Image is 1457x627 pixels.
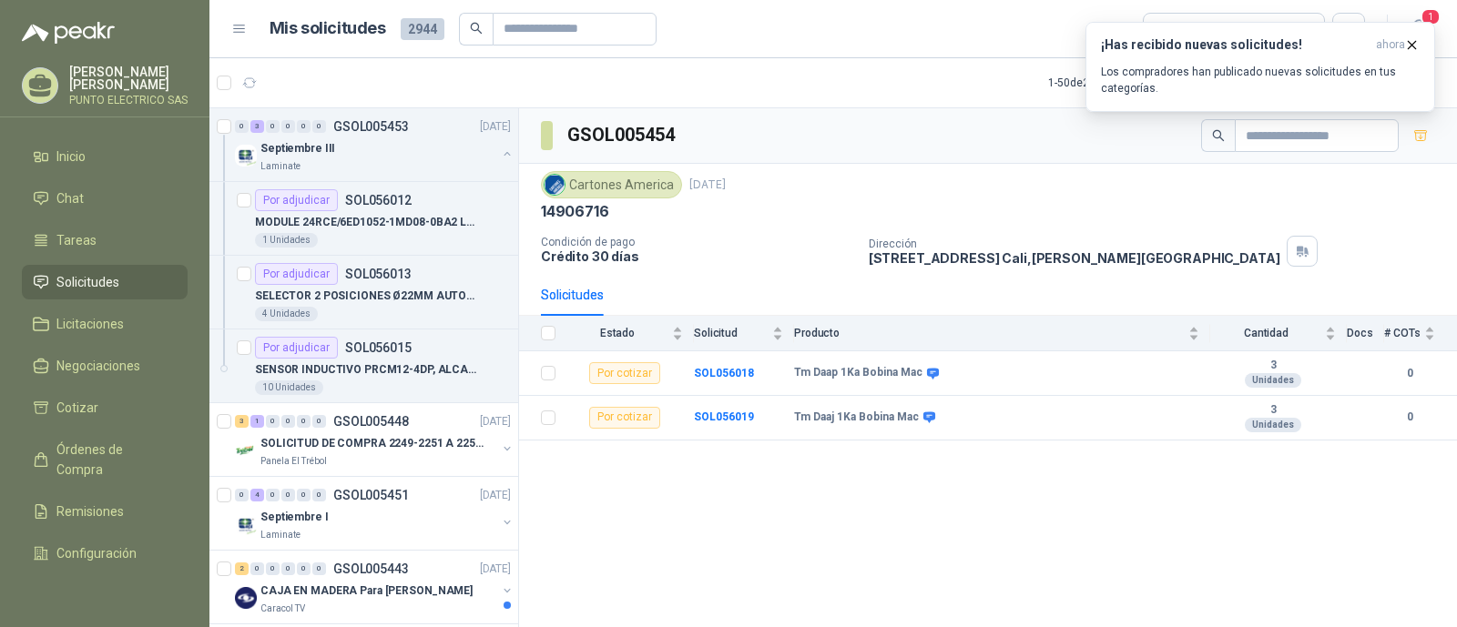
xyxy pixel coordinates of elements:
h1: Mis solicitudes [270,15,386,42]
p: GSOL005453 [333,120,409,133]
div: 0 [266,120,280,133]
div: 0 [297,415,311,428]
p: SOL056013 [345,268,412,280]
div: 0 [281,120,295,133]
p: Panela El Trébol [260,454,327,469]
span: 2944 [401,18,444,40]
th: Producto [794,316,1210,351]
span: Remisiones [56,501,124,521]
p: Laminate [260,528,301,542]
img: Logo peakr [22,22,115,44]
p: Dirección [869,238,1280,250]
p: SOLICITUD DE COMPRA 2249-2251 A 2256-2258 Y 2262 [260,435,487,452]
h3: GSOL005454 [567,121,678,149]
div: 0 [235,489,249,501]
div: 0 [281,489,295,501]
img: Company Logo [235,145,257,167]
img: Company Logo [235,513,257,535]
span: Chat [56,188,84,208]
span: Configuración [56,543,137,563]
span: Cantidad [1210,327,1321,339]
th: Solicitud [694,316,794,351]
a: Por adjudicarSOL056012MODULE 24RCE/6ED1052-1MD08-0BA2 LOGO1 Unidades [209,182,518,256]
span: Solicitudes [56,272,119,292]
a: Por adjudicarSOL056013SELECTOR 2 POSICIONES Ø22MM AUTONICS4 Unidades [209,256,518,329]
span: search [1212,129,1225,142]
p: MODULE 24RCE/6ED1052-1MD08-0BA2 LOGO [255,214,482,231]
p: GSOL005448 [333,415,409,428]
a: Licitaciones [22,307,188,341]
b: SOL056018 [694,367,754,379]
div: Unidades [1245,418,1301,432]
span: Cotizar [56,398,98,418]
a: 3 1 0 0 0 0 GSOL005448[DATE] Company LogoSOLICITUD DE COMPRA 2249-2251 A 2256-2258 Y 2262Panela E... [235,410,515,469]
div: 0 [312,562,326,575]
span: Negociaciones [56,356,140,376]
div: 0 [312,120,326,133]
a: Solicitudes [22,265,188,299]
div: 0 [297,562,311,575]
span: Producto [794,327,1185,339]
div: 0 [266,562,280,575]
p: Septiembre I [260,509,329,526]
p: [DATE] [480,118,511,136]
span: Solicitud [694,327,769,339]
div: Solicitudes [541,285,604,305]
b: Tm Daap 1Ka Bobina Mac [794,366,922,380]
p: SELECTOR 2 POSICIONES Ø22MM AUTONICS [255,288,482,305]
span: 1 [1421,8,1441,25]
span: Órdenes de Compra [56,440,170,480]
div: 0 [297,489,311,501]
div: Todas [1155,19,1193,39]
div: 0 [266,489,280,501]
b: 0 [1384,365,1435,382]
p: GSOL005451 [333,489,409,501]
p: Laminate [260,159,301,174]
div: Por cotizar [589,362,660,384]
b: 3 [1210,359,1336,373]
div: 2 [235,562,249,575]
span: Estado [566,327,668,339]
div: 0 [281,415,295,428]
div: 0 [250,562,264,575]
a: Por adjudicarSOL056015SENSOR INDUCTIVO PRCM12-4DP, ALCANCE 4MM10 Unidades [209,329,518,403]
b: 0 [1384,409,1435,426]
p: GSOL005443 [333,562,409,575]
b: SOL056019 [694,410,754,423]
h3: ¡Has recibido nuevas solicitudes! [1101,37,1369,53]
span: Licitaciones [56,314,124,334]
a: Remisiones [22,494,188,529]
p: Condición de pago [541,236,854,248]
div: Cartones America [541,171,682,198]
img: Company Logo [235,440,257,461]
p: [STREET_ADDRESS] Cali , [PERSON_NAME][GEOGRAPHIC_DATA] [869,250,1280,266]
a: Cotizar [22,390,188,425]
p: [DATE] [480,413,511,430]
p: [PERSON_NAME] [PERSON_NAME] [69,66,188,91]
div: 0 [297,120,311,133]
p: SENSOR INDUCTIVO PRCM12-4DP, ALCANCE 4MM [255,361,482,379]
button: 1 [1402,13,1435,46]
div: 4 [250,489,264,501]
div: Por cotizar [589,407,660,429]
a: 0 4 0 0 0 0 GSOL005451[DATE] Company LogoSeptiembre ILaminate [235,484,515,542]
div: 10 Unidades [255,380,323,395]
span: Inicio [56,147,86,167]
div: 1 [250,415,264,428]
div: 0 [281,562,295,575]
a: 2 0 0 0 0 0 GSOL005443[DATE] Company LogoCAJA EN MADERA Para [PERSON_NAME]Caracol TV [235,558,515,616]
div: 0 [235,120,249,133]
a: Configuración [22,536,188,571]
p: [DATE] [689,177,726,194]
div: 3 [250,120,264,133]
p: 14906716 [541,202,609,221]
div: 3 [235,415,249,428]
span: search [470,22,483,35]
img: Company Logo [545,175,565,195]
div: 0 [312,489,326,501]
p: Caracol TV [260,602,305,616]
div: Unidades [1245,373,1301,388]
th: Docs [1347,316,1384,351]
a: Chat [22,181,188,216]
a: Órdenes de Compra [22,432,188,487]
